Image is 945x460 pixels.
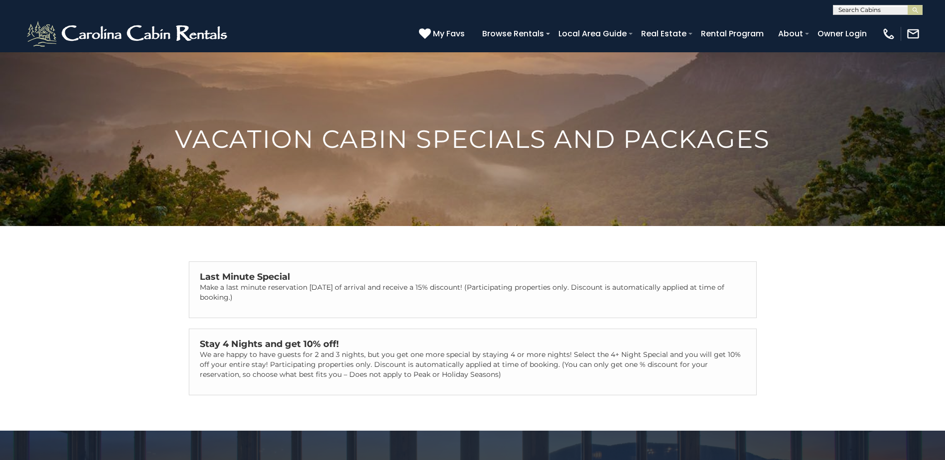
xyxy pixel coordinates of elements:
[477,25,549,42] a: Browse Rentals
[200,339,339,349] strong: Stay 4 Nights and get 10% off!
[433,27,465,40] span: My Favs
[906,27,920,41] img: mail-regular-white.png
[553,25,632,42] a: Local Area Guide
[773,25,808,42] a: About
[696,25,769,42] a: Rental Program
[200,282,746,302] p: Make a last minute reservation [DATE] of arrival and receive a 15% discount! (Participating prope...
[419,27,467,40] a: My Favs
[812,25,872,42] a: Owner Login
[882,27,896,41] img: phone-regular-white.png
[636,25,691,42] a: Real Estate
[25,19,232,49] img: White-1-2.png
[200,349,746,379] p: We are happy to have guests for 2 and 3 nights, but you get one more special by staying 4 or more...
[200,271,290,282] strong: Last Minute Special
